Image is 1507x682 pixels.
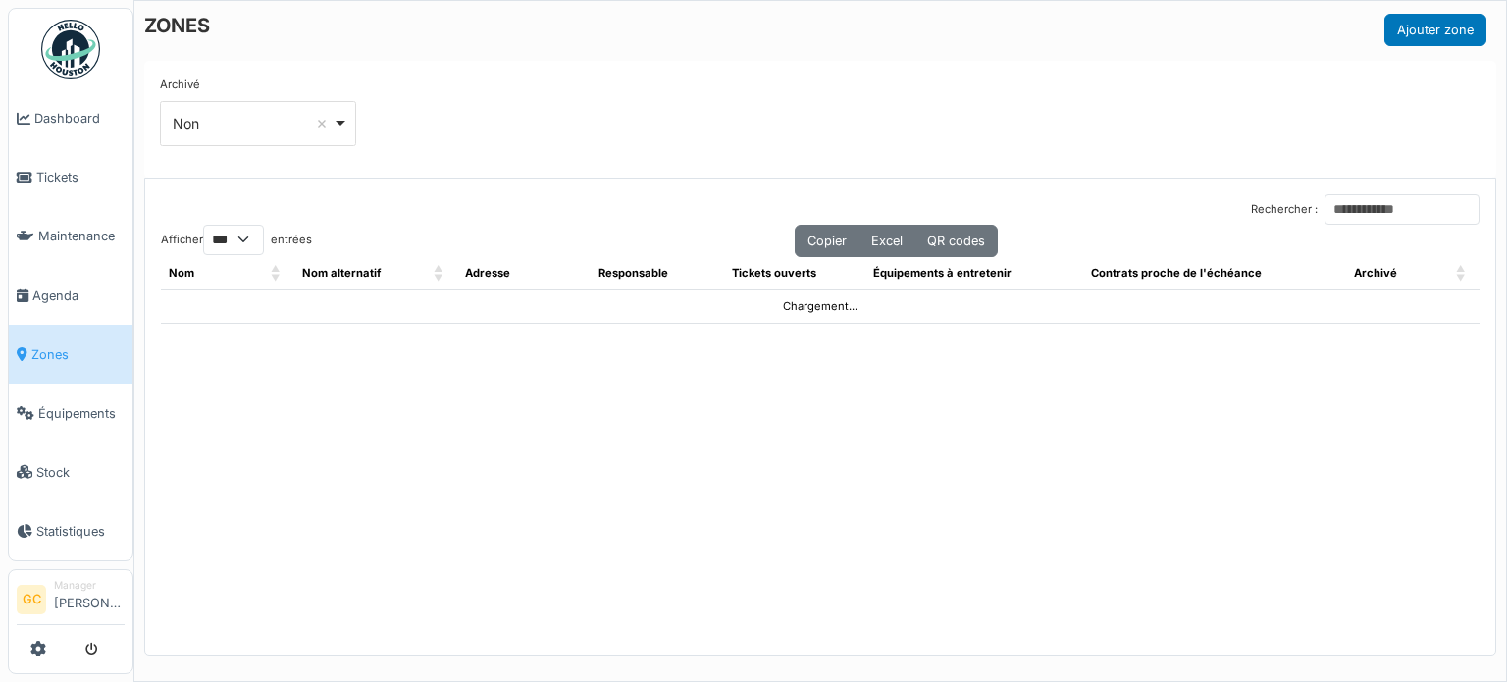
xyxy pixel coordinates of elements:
a: Dashboard [9,89,132,148]
span: Contrats proche de l'échéance [1091,266,1262,280]
a: Tickets [9,148,132,207]
a: Agenda [9,266,132,325]
button: Excel [858,225,915,257]
span: Équipements [38,404,125,423]
span: Archivé [1354,266,1397,280]
span: QR codes [927,234,985,248]
button: QR codes [914,225,998,257]
a: Zones [9,325,132,384]
label: Rechercher : [1251,201,1318,218]
span: Dashboard [34,109,125,128]
li: [PERSON_NAME] [54,578,125,620]
div: Non [173,113,333,133]
span: Agenda [32,287,125,305]
li: GC [17,585,46,614]
h6: ZONES [144,14,210,37]
span: Copier [807,234,847,248]
span: Équipements à entretenir [873,266,1012,280]
label: Afficher entrées [161,225,312,255]
a: GC Manager[PERSON_NAME] [17,578,125,625]
span: Nom [169,266,194,280]
span: Nom alternatif: Activate to sort [434,257,445,289]
button: Remove item: 'false' [312,114,332,133]
a: Maintenance [9,207,132,266]
button: Ajouter zone [1384,14,1486,46]
a: Statistiques [9,501,132,560]
div: Manager [54,578,125,593]
span: Nom: Activate to sort [271,257,283,289]
span: Excel [871,234,903,248]
span: Zones [31,345,125,364]
select: Afficherentrées [203,225,264,255]
button: Copier [795,225,859,257]
a: Stock [9,443,132,501]
span: Nom alternatif [302,266,381,280]
span: Maintenance [38,227,125,245]
span: Tickets [36,168,125,186]
a: Équipements [9,384,132,443]
span: Tickets ouverts [732,266,816,280]
span: Archivé: Activate to sort [1456,257,1468,289]
span: Statistiques [36,522,125,541]
img: Badge_color-CXgf-gQk.svg [41,20,100,79]
span: Responsable [598,266,668,280]
label: Archivé [160,77,200,93]
span: Stock [36,463,125,482]
span: Adresse [465,266,510,280]
td: Chargement... [161,289,1480,323]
